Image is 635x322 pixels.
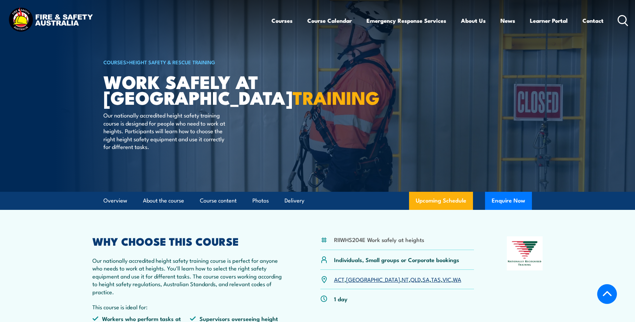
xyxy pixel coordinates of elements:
[453,275,461,283] a: WA
[443,275,451,283] a: VIC
[271,12,293,29] a: Courses
[346,275,400,283] a: [GEOGRAPHIC_DATA]
[367,12,446,29] a: Emergency Response Services
[485,192,532,210] button: Enquire Now
[582,12,604,29] a: Contact
[129,58,215,66] a: Height Safety & Rescue Training
[530,12,568,29] a: Learner Portal
[500,12,515,29] a: News
[103,58,269,66] h6: >
[92,236,288,246] h2: WHY CHOOSE THIS COURSE
[103,111,226,150] p: Our nationally accredited height safety training course is designed for people who need to work a...
[334,236,424,243] li: RIIWHS204E Work safely at heights
[410,275,421,283] a: QLD
[334,275,344,283] a: ACT
[422,275,429,283] a: SA
[285,192,304,210] a: Delivery
[409,192,473,210] a: Upcoming Schedule
[307,12,352,29] a: Course Calendar
[334,275,461,283] p: , , , , , , ,
[143,192,184,210] a: About the course
[431,275,441,283] a: TAS
[507,236,543,270] img: Nationally Recognised Training logo.
[402,275,409,283] a: NT
[334,295,347,303] p: 1 day
[461,12,486,29] a: About Us
[252,192,269,210] a: Photos
[92,303,288,311] p: This course is ideal for:
[103,192,127,210] a: Overview
[103,58,126,66] a: COURSES
[92,256,288,296] p: Our nationally accredited height safety training course is perfect for anyone who needs to work a...
[200,192,237,210] a: Course content
[103,74,269,105] h1: Work Safely at [GEOGRAPHIC_DATA]
[293,83,380,111] strong: TRAINING
[334,256,459,263] p: Individuals, Small groups or Corporate bookings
